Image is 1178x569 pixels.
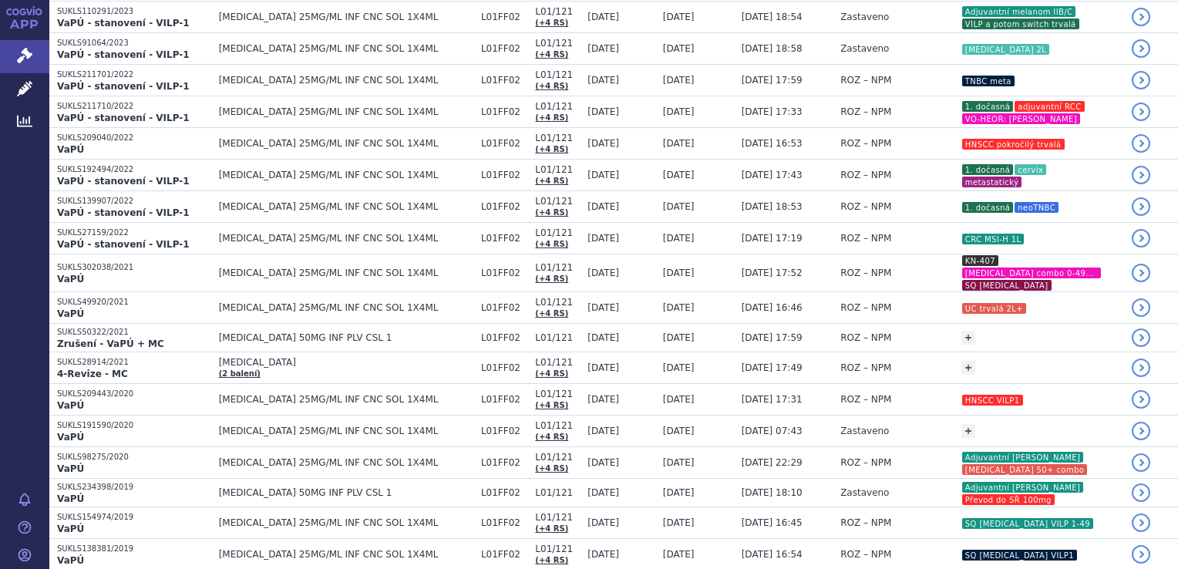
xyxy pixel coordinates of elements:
[1132,453,1150,472] a: detail
[840,302,891,313] span: ROZ – NPM
[57,38,211,49] p: SUKLS91064/2023
[219,369,261,378] a: (2 balení)
[587,549,619,560] span: [DATE]
[219,332,473,343] span: [MEDICAL_DATA] 50MG INF PLV CSL 1
[962,518,1093,529] i: SQ [MEDICAL_DATA] VILP 1-49
[663,201,695,212] span: [DATE]
[587,517,619,528] span: [DATE]
[962,395,1023,406] i: HNSCC VILP1
[57,49,190,60] strong: VaPÚ - stanovení - VILP-1
[481,549,527,560] span: L01FF02
[57,308,84,319] strong: VaPÚ
[481,457,527,468] span: L01FF02
[535,38,580,49] span: L01/121
[587,362,619,373] span: [DATE]
[840,12,889,22] span: Zastaveno
[1132,422,1150,440] a: detail
[535,464,568,473] a: (+4 RS)
[840,332,891,343] span: ROZ – NPM
[57,196,211,207] p: SUKLS139907/2022
[962,255,998,266] i: KN-407
[1132,39,1150,58] a: detail
[587,201,619,212] span: [DATE]
[742,362,803,373] span: [DATE] 17:49
[219,302,473,313] span: [MEDICAL_DATA] 25MG/ML INF CNC SOL 1X4ML
[57,227,211,238] p: SUKLS27159/2022
[962,494,1055,505] i: Převod do SŘ 100mg
[481,394,527,405] span: L01FF02
[587,12,619,22] span: [DATE]
[535,556,568,564] a: (+4 RS)
[742,332,803,343] span: [DATE] 17:59
[219,394,473,405] span: [MEDICAL_DATA] 25MG/ML INF CNC SOL 1X4ML
[962,234,1025,244] i: CRC MSI-H 1L
[535,512,580,523] span: L01/121
[57,493,84,504] strong: VaPÚ
[840,268,891,278] span: ROZ – NPM
[663,426,695,436] span: [DATE]
[219,170,473,180] span: [MEDICAL_DATA] 25MG/ML INF CNC SOL 1X4ML
[742,170,803,180] span: [DATE] 17:43
[962,177,1022,187] i: metastatický
[219,201,473,212] span: [MEDICAL_DATA] 25MG/ML INF CNC SOL 1X4ML
[1132,166,1150,184] a: detail
[57,357,211,368] p: SUKLS28914/2021
[1132,359,1150,377] a: detail
[962,6,1076,17] i: Adjuvantní melanom IIB/C
[219,43,473,54] span: [MEDICAL_DATA] 25MG/ML INF CNC SOL 1X4ML
[663,43,695,54] span: [DATE]
[663,302,695,313] span: [DATE]
[219,487,473,498] span: [MEDICAL_DATA] 50MG INF PLV CSL 1
[57,432,84,443] strong: VaPÚ
[481,302,527,313] span: L01FF02
[219,268,473,278] span: [MEDICAL_DATA] 25MG/ML INF CNC SOL 1X4ML
[481,43,527,54] span: L01FF02
[840,426,889,436] span: Zastaveno
[535,145,568,153] a: (+4 RS)
[57,176,190,187] strong: VaPÚ - stanovení - VILP-1
[535,487,580,498] span: L01/121
[481,332,527,343] span: L01FF02
[57,482,211,493] p: SUKLS234398/2019
[961,424,975,438] a: +
[962,268,1101,278] i: [MEDICAL_DATA] combo 0-49% trvalá
[219,426,473,436] span: [MEDICAL_DATA] 25MG/ML INF CNC SOL 1X4ML
[219,75,473,86] span: [MEDICAL_DATA] 25MG/ML INF CNC SOL 1X4ML
[663,394,695,405] span: [DATE]
[840,457,891,468] span: ROZ – NPM
[840,201,891,212] span: ROZ – NPM
[219,106,473,117] span: [MEDICAL_DATA] 25MG/ML INF CNC SOL 1X4ML
[481,426,527,436] span: L01FF02
[742,517,803,528] span: [DATE] 16:45
[481,517,527,528] span: L01FF02
[587,233,619,244] span: [DATE]
[57,81,190,92] strong: VaPÚ - stanovení - VILP-1
[663,362,695,373] span: [DATE]
[840,75,891,86] span: ROZ – NPM
[742,106,803,117] span: [DATE] 17:33
[57,400,84,411] strong: VaPÚ
[57,164,211,175] p: SUKLS192494/2022
[535,208,568,217] a: (+4 RS)
[535,196,580,207] span: L01/121
[57,274,84,284] strong: VaPÚ
[535,177,568,185] a: (+4 RS)
[535,357,580,368] span: L01/121
[57,338,164,349] strong: Zrušení - VaPÚ + MC
[587,302,619,313] span: [DATE]
[219,549,473,560] span: [MEDICAL_DATA] 25MG/ML INF CNC SOL 1X4ML
[840,170,891,180] span: ROZ – NPM
[663,170,695,180] span: [DATE]
[587,332,619,343] span: [DATE]
[962,101,1014,112] i: 1. dočasná
[57,327,211,338] p: SUKLS50322/2021
[587,106,619,117] span: [DATE]
[663,268,695,278] span: [DATE]
[1132,328,1150,347] a: detail
[962,113,1080,124] i: VO-HEOR: [PERSON_NAME]
[1015,101,1084,112] i: adjuvantní RCC
[663,138,695,149] span: [DATE]
[57,18,190,29] strong: VaPÚ - stanovení - VILP-1
[1132,103,1150,121] a: detail
[481,268,527,278] span: L01FF02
